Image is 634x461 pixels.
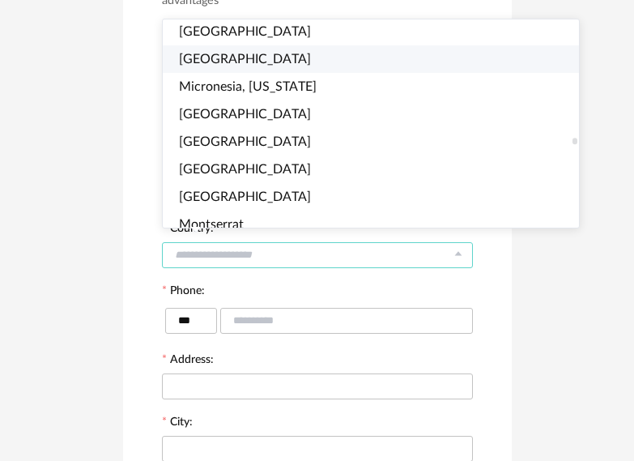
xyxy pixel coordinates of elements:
span: [GEOGRAPHIC_DATA] [179,108,311,121]
label: City: [162,416,193,431]
span: [GEOGRAPHIC_DATA] [179,190,311,203]
span: Montserrat [179,218,244,231]
label: Phone: [162,285,205,300]
label: Country: [162,223,214,237]
span: [GEOGRAPHIC_DATA] [179,135,311,148]
span: [GEOGRAPHIC_DATA] [179,163,311,176]
span: Micronesia, [US_STATE] [179,80,317,93]
span: [GEOGRAPHIC_DATA] [179,25,311,38]
label: Address: [162,354,214,369]
span: [GEOGRAPHIC_DATA] [179,53,311,66]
